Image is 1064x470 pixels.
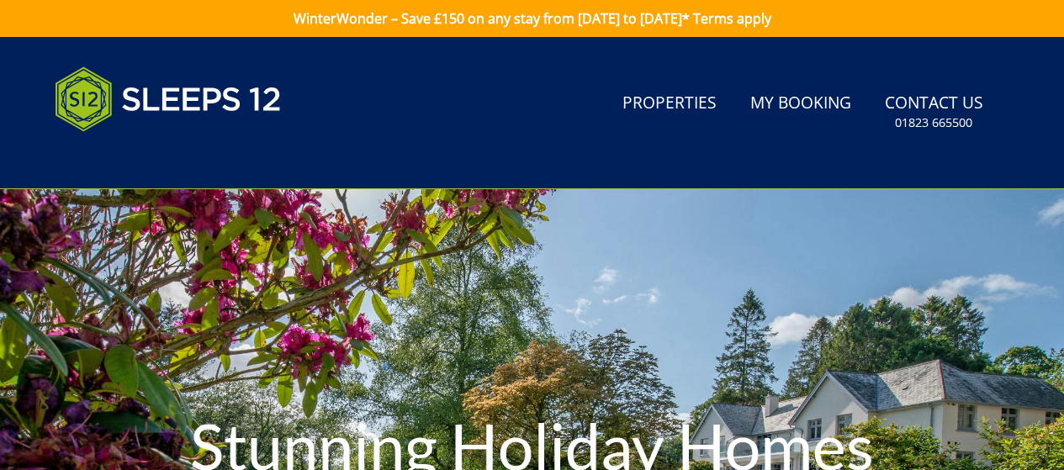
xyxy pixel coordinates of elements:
[55,57,282,141] img: Sleeps 12
[46,151,223,166] iframe: Customer reviews powered by Trustpilot
[616,85,723,123] a: Properties
[744,85,858,123] a: My Booking
[895,114,972,131] small: 01823 665500
[878,85,990,140] a: Contact Us01823 665500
